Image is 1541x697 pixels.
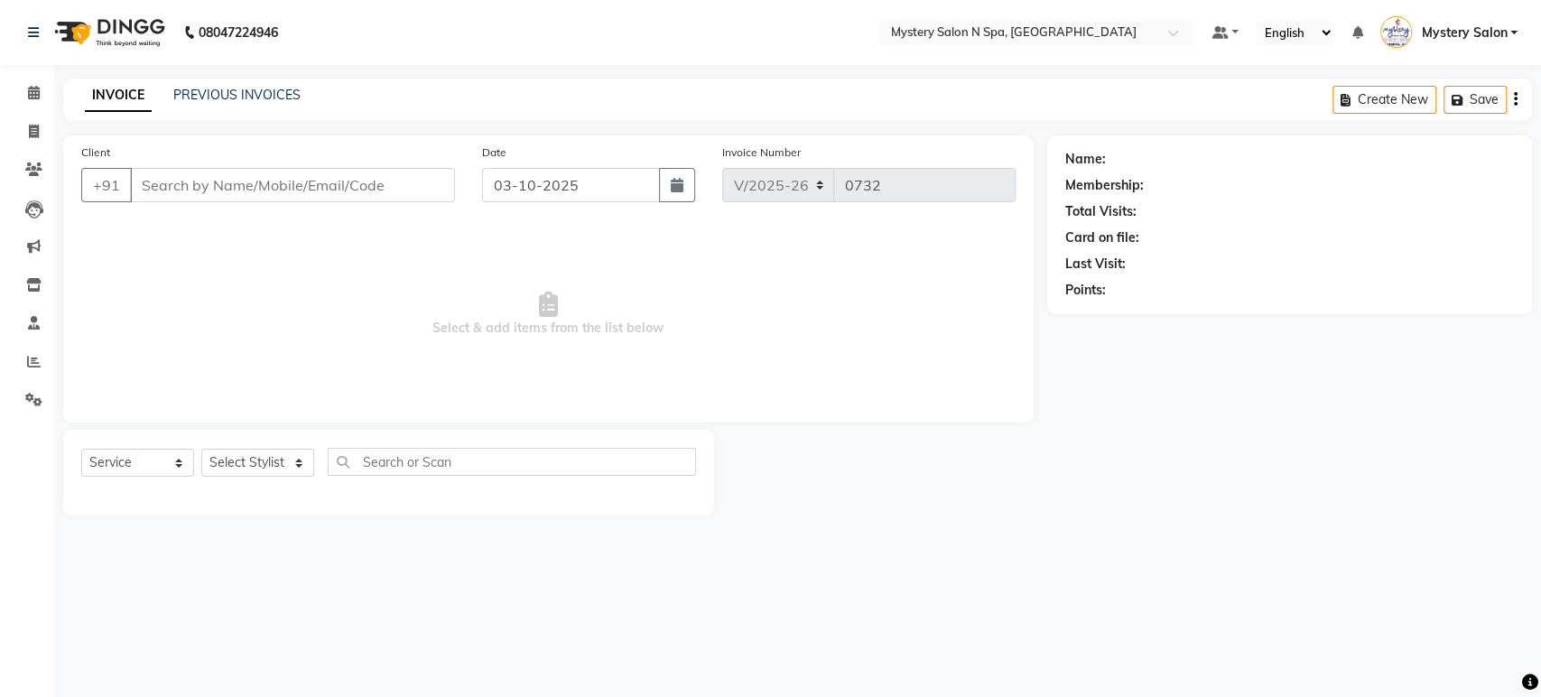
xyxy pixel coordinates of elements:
input: Search or Scan [328,448,696,476]
div: Card on file: [1065,228,1139,247]
button: Create New [1332,86,1436,114]
label: Invoice Number [722,144,801,161]
a: INVOICE [85,79,152,112]
div: Total Visits: [1065,202,1137,221]
div: Last Visit: [1065,255,1126,274]
button: +91 [81,168,132,202]
img: Mystery Salon [1380,16,1412,48]
button: Save [1444,86,1507,114]
b: 08047224946 [199,7,278,58]
div: Membership: [1065,176,1144,195]
span: Select & add items from the list below [81,224,1016,404]
input: Search by Name/Mobile/Email/Code [130,168,455,202]
a: PREVIOUS INVOICES [173,87,301,103]
img: logo [46,7,170,58]
label: Date [482,144,506,161]
span: Mystery Salon [1421,23,1507,42]
label: Client [81,144,110,161]
div: Name: [1065,150,1106,169]
div: Points: [1065,281,1106,300]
